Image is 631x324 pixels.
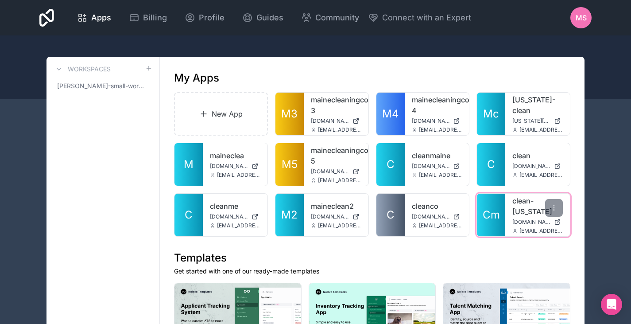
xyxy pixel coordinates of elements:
span: C [185,208,193,222]
span: [DOMAIN_NAME] [210,213,248,220]
button: Connect with an Expert [368,12,471,24]
span: ms [576,12,587,23]
a: C [376,194,405,236]
a: [DOMAIN_NAME] [311,213,361,220]
span: C [387,208,395,222]
a: Mc [477,93,505,135]
h1: My Apps [174,71,219,85]
a: Billing [122,8,174,27]
span: [DOMAIN_NAME] [311,168,349,175]
span: Billing [143,12,167,24]
span: [DOMAIN_NAME] [512,163,550,170]
span: [EMAIL_ADDRESS][DOMAIN_NAME] [318,126,361,133]
a: M4 [376,93,405,135]
a: C [174,194,203,236]
a: New App [174,92,268,136]
a: [DOMAIN_NAME][US_STATE] [512,219,563,226]
span: [PERSON_NAME]-small-workspace [57,82,145,90]
span: Apps [91,12,111,24]
a: Profile [178,8,232,27]
a: [DOMAIN_NAME] [412,163,462,170]
a: M2 [275,194,304,236]
span: Mc [483,107,499,121]
a: C [376,143,405,186]
span: [EMAIL_ADDRESS][DOMAIN_NAME] [217,172,260,179]
span: Community [315,12,359,24]
a: M3 [275,93,304,135]
p: Get started with one of our ready-made templates [174,267,570,276]
span: [DOMAIN_NAME] [412,117,450,125]
a: M [174,143,203,186]
span: [DOMAIN_NAME] [311,117,349,125]
a: [US_STATE]-clean [512,94,563,116]
span: [DOMAIN_NAME] [311,213,349,220]
span: C [387,157,395,172]
a: M5 [275,143,304,186]
span: [DOMAIN_NAME][US_STATE] [512,219,550,226]
a: [DOMAIN_NAME] [311,117,361,125]
span: [EMAIL_ADDRESS][DOMAIN_NAME] [519,172,563,179]
h3: Workspaces [68,65,111,74]
span: M3 [281,107,298,121]
span: C [487,157,495,172]
a: mainecleaningco-4 [412,94,462,116]
span: M5 [282,157,298,172]
a: Community [294,8,366,27]
span: [DOMAIN_NAME] [412,213,450,220]
span: [EMAIL_ADDRESS][DOMAIN_NAME] [419,126,462,133]
a: Cm [477,194,505,236]
a: [US_STATE][DOMAIN_NAME] [512,117,563,125]
span: [EMAIL_ADDRESS][DOMAIN_NAME] [419,222,462,229]
a: Guides [235,8,290,27]
a: [PERSON_NAME]-small-workspace [54,78,152,94]
a: [DOMAIN_NAME] [412,117,462,125]
a: [DOMAIN_NAME] [412,213,462,220]
a: [DOMAIN_NAME] [512,163,563,170]
a: maineclean2 [311,201,361,211]
a: [DOMAIN_NAME] [210,163,260,170]
span: M [184,157,194,172]
a: clean [512,150,563,161]
a: clean-[US_STATE] [512,195,563,217]
div: Open Intercom Messenger [601,294,622,315]
span: Cm [483,208,500,222]
span: [US_STATE][DOMAIN_NAME] [512,117,550,125]
span: Guides [256,12,283,24]
a: mainecleaningco-5 [311,145,361,166]
a: mainecleaningco-3 [311,94,361,116]
a: maineclea [210,150,260,161]
a: cleanco [412,201,462,211]
span: Profile [199,12,225,24]
span: M2 [281,208,298,222]
span: [EMAIL_ADDRESS][DOMAIN_NAME] [419,172,462,179]
span: [EMAIL_ADDRESS][DOMAIN_NAME] [217,222,260,229]
a: C [477,143,505,186]
span: M4 [382,107,399,121]
a: [DOMAIN_NAME] [210,213,260,220]
span: [DOMAIN_NAME] [412,163,450,170]
span: [EMAIL_ADDRESS][DOMAIN_NAME] [318,177,361,184]
span: [EMAIL_ADDRESS][DOMAIN_NAME] [519,126,563,133]
span: [DOMAIN_NAME] [210,163,248,170]
h1: Templates [174,251,570,265]
a: Workspaces [54,64,111,74]
a: cleanmaine [412,150,462,161]
a: [DOMAIN_NAME] [311,168,361,175]
span: [EMAIL_ADDRESS][DOMAIN_NAME] [519,227,563,234]
a: Apps [70,8,118,27]
span: Connect with an Expert [382,12,471,24]
span: [EMAIL_ADDRESS][DOMAIN_NAME] [318,222,361,229]
a: cleanme [210,201,260,211]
